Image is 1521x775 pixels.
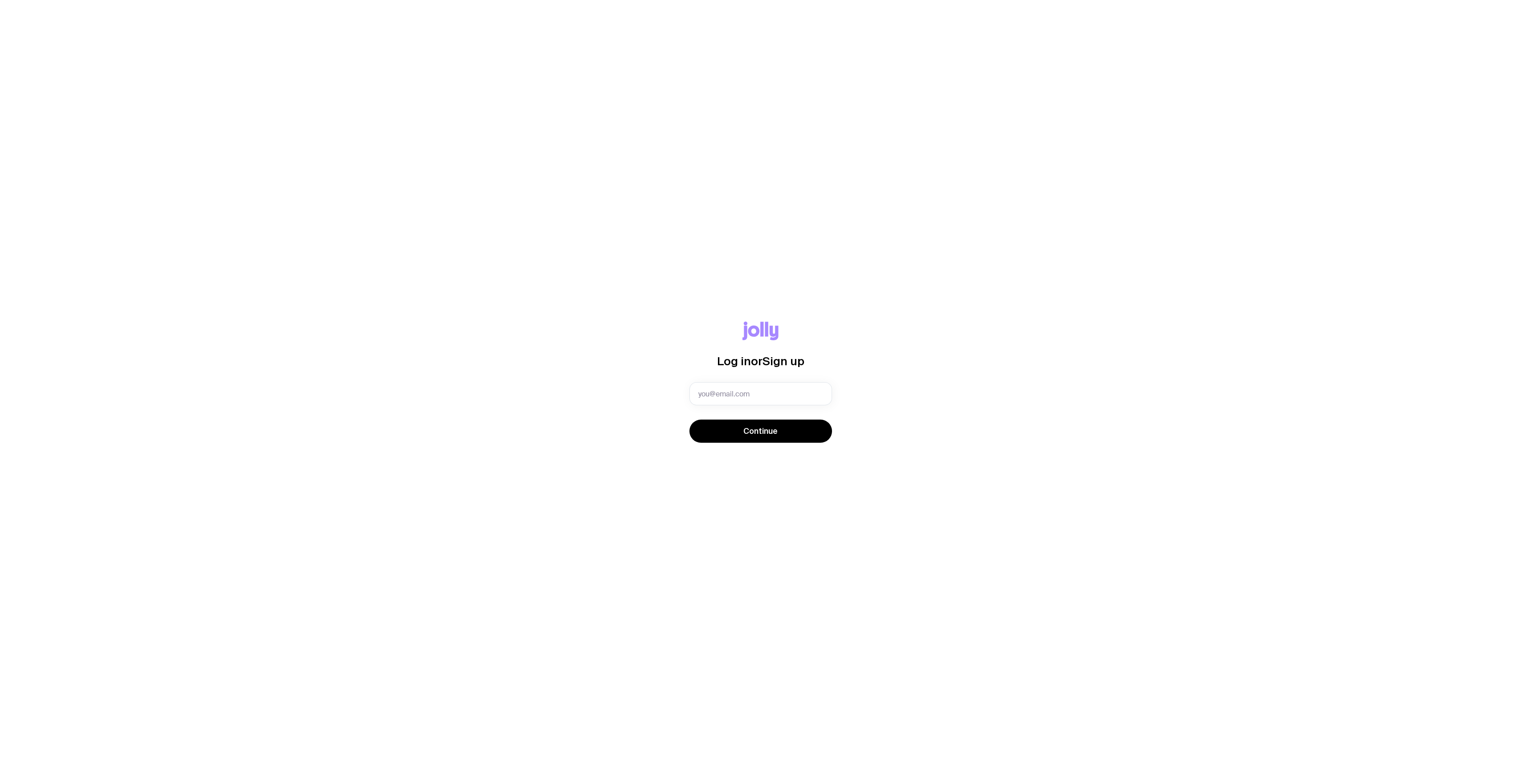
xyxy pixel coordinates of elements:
[717,355,751,367] span: Log in
[689,420,832,443] button: Continue
[751,355,763,367] span: or
[743,426,778,436] span: Continue
[763,355,804,367] span: Sign up
[689,382,832,405] input: you@email.com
